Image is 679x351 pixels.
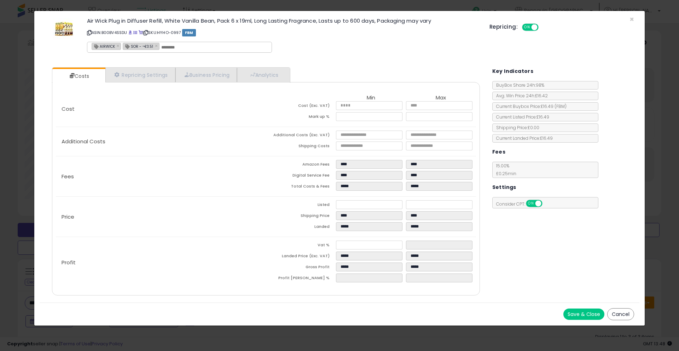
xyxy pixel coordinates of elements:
td: Listed [266,200,336,211]
span: Avg. Win Price 24h: £16.42 [493,93,548,99]
span: Consider CPT: [493,201,552,207]
a: Your listing only [139,30,143,35]
span: £16.49 [541,103,567,109]
p: Price [56,214,266,220]
span: Current Landed Price: £16.49 [493,135,553,141]
a: Business Pricing [175,68,237,82]
h5: Repricing: [489,24,518,30]
td: Mark up % [266,112,336,123]
span: 15.00 % [493,163,516,177]
span: AIRWICK [92,43,115,49]
td: Profit [PERSON_NAME] % [266,274,336,284]
td: Landed [266,222,336,233]
span: OFF [541,201,552,207]
span: SOR - ¬£3.51 [123,43,153,49]
span: Current Listed Price: £16.49 [493,114,549,120]
a: Costs [52,69,105,83]
td: Total Costs & Fees [266,182,336,193]
th: Min [336,95,406,101]
span: ON [527,201,535,207]
span: × [629,14,634,24]
h5: Settings [492,183,516,192]
td: Additional Costs (Exc. VAT) [266,131,336,142]
a: Repricing Settings [105,68,175,82]
a: × [117,42,121,49]
th: Max [406,95,476,101]
p: Additional Costs [56,139,266,144]
a: BuyBox page [128,30,132,35]
span: OFF [538,24,549,30]
p: Profit [56,260,266,265]
h5: Key Indicators [492,67,534,76]
span: ON [523,24,532,30]
button: Save & Close [563,309,604,320]
td: Amazon Fees [266,160,336,171]
td: Landed Price (Exc. VAT) [266,252,336,263]
td: Shipping Price [266,211,336,222]
td: Digital Service Fee [266,171,336,182]
a: × [155,42,159,49]
span: FBM [182,29,196,36]
p: Fees [56,174,266,179]
h5: Fees [492,148,506,156]
td: Cost (Exc. VAT) [266,101,336,112]
span: £0.25 min [493,171,516,177]
button: Cancel [607,308,634,320]
td: Shipping Costs [266,142,336,153]
a: Analytics [237,68,289,82]
td: Vat % [266,241,336,252]
h3: Air Wick Plug in Diffuser Refill, White Vanilla Bean, Pack 6 x 19ml, Long Lasting Fragrance, Last... [87,18,479,23]
img: 51ngtGSxDKL._SL60_.jpg [53,18,74,39]
span: ( FBM ) [555,103,567,109]
span: BuyBox Share 24h: 98% [493,82,544,88]
span: Shipping Price: £0.00 [493,125,539,131]
span: Current Buybox Price: [493,103,567,109]
td: Gross Profit [266,263,336,274]
a: All offer listings [133,30,137,35]
p: Cost [56,106,266,112]
p: ASIN: B00BV4SSDU | SKU: HYHO-0997 [87,27,479,38]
